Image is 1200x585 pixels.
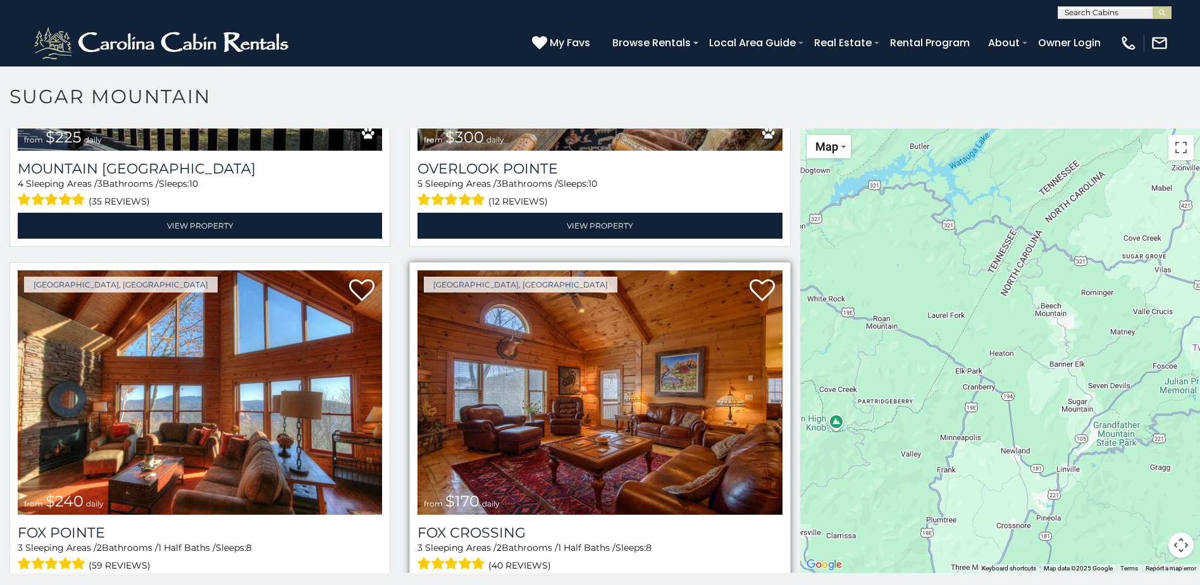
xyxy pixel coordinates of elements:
[18,542,23,553] span: 3
[606,32,697,54] a: Browse Rentals
[97,178,102,189] span: 3
[1032,32,1107,54] a: Owner Login
[418,541,782,574] div: Sleeping Areas / Bathrooms / Sleeps:
[158,542,216,553] span: 1 Half Baths /
[18,160,382,177] h3: Mountain Skye Lodge
[1044,565,1113,572] span: Map data ©2025 Google
[46,128,82,146] span: $225
[488,193,548,210] span: (12 reviews)
[1120,34,1137,52] img: phone-regular-white.png
[497,178,502,189] span: 3
[808,32,878,54] a: Real Estate
[86,499,104,508] span: daily
[424,277,617,292] a: [GEOGRAPHIC_DATA], [GEOGRAPHIC_DATA]
[418,270,782,515] a: Fox Crossing from $170 daily
[884,32,976,54] a: Rental Program
[646,542,652,553] span: 8
[418,160,782,177] a: Overlook Pointe
[750,278,775,305] a: Add to favorites
[550,35,590,51] span: My Favs
[18,541,382,574] div: Sleeping Areas / Bathrooms / Sleeps:
[18,213,382,239] a: View Property
[89,557,151,574] span: (59 reviews)
[84,135,102,144] span: daily
[588,178,597,189] span: 10
[349,278,374,305] a: Add to favorites
[46,492,84,510] span: $240
[89,193,150,210] span: (35 reviews)
[418,524,782,541] a: Fox Crossing
[424,499,443,508] span: from
[418,178,423,189] span: 5
[486,135,504,144] span: daily
[189,178,198,189] span: 10
[424,135,443,144] span: from
[18,270,382,515] img: Fox Pointe
[418,270,782,515] img: Fox Crossing
[703,32,802,54] a: Local Area Guide
[1168,135,1194,160] button: Toggle fullscreen view
[1146,565,1196,572] a: Report a map error
[807,135,851,158] button: Change map style
[18,270,382,515] a: Fox Pointe from $240 daily
[803,557,845,573] img: Google
[246,542,252,553] span: 8
[982,32,1026,54] a: About
[97,542,102,553] span: 2
[418,542,423,553] span: 3
[18,160,382,177] a: Mountain [GEOGRAPHIC_DATA]
[445,128,484,146] span: $300
[24,277,218,292] a: [GEOGRAPHIC_DATA], [GEOGRAPHIC_DATA]
[1151,34,1168,52] img: mail-regular-white.png
[18,178,23,189] span: 4
[558,542,615,553] span: 1 Half Baths /
[418,177,782,210] div: Sleeping Areas / Bathrooms / Sleeps:
[445,492,479,510] span: $170
[815,140,838,153] span: Map
[982,564,1036,573] button: Keyboard shortcuts
[803,557,845,573] a: Open this area in Google Maps (opens a new window)
[24,499,43,508] span: from
[488,557,551,574] span: (40 reviews)
[532,35,593,51] a: My Favs
[482,499,500,508] span: daily
[497,542,502,553] span: 2
[18,177,382,210] div: Sleeping Areas / Bathrooms / Sleeps:
[1120,565,1138,572] a: Terms (opens in new tab)
[24,135,43,144] span: from
[1168,532,1194,558] button: Map camera controls
[32,24,294,62] img: White-1-2.png
[418,213,782,239] a: View Property
[18,524,382,541] a: Fox Pointe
